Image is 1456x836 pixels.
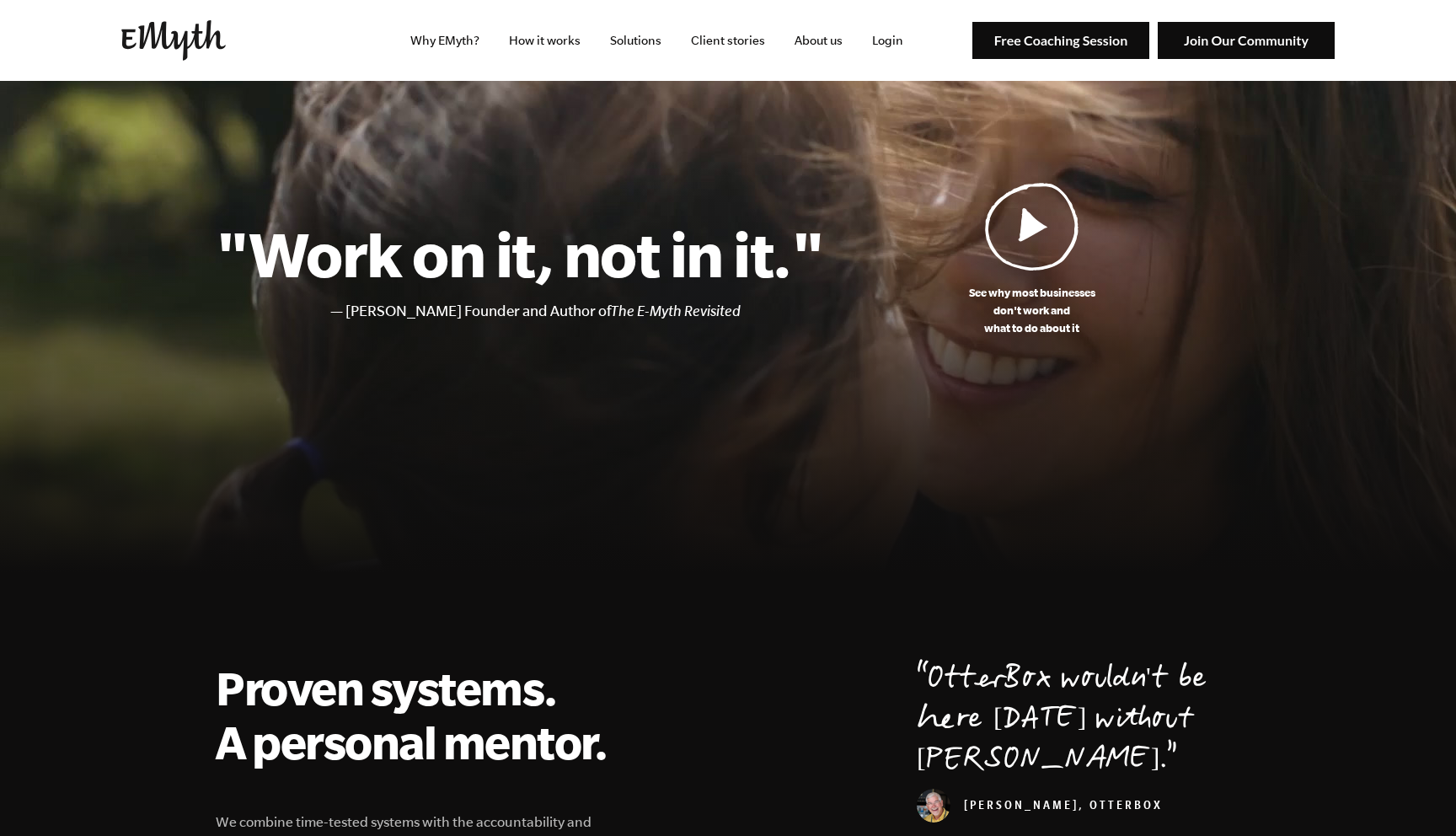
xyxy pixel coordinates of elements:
[917,661,1240,782] p: OtterBox wouldn't be here [DATE] without [PERSON_NAME].
[611,303,741,319] i: The E-Myth Revisited
[345,299,823,324] li: [PERSON_NAME] Founder and Author of
[823,284,1240,337] p: See why most businesses don't work and what to do about it
[917,801,1163,814] cite: [PERSON_NAME], OtterBox
[216,217,823,291] h1: "Work on it, not in it."
[121,20,226,61] img: EMyth
[972,22,1149,60] img: Free Coaching Session
[917,789,950,823] img: Curt Richardson, OtterBox
[1158,22,1335,60] img: Join Our Community
[823,182,1240,337] a: See why most businessesdon't work andwhat to do about it
[985,182,1079,271] img: Play Video
[216,661,627,769] h2: Proven systems. A personal mentor.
